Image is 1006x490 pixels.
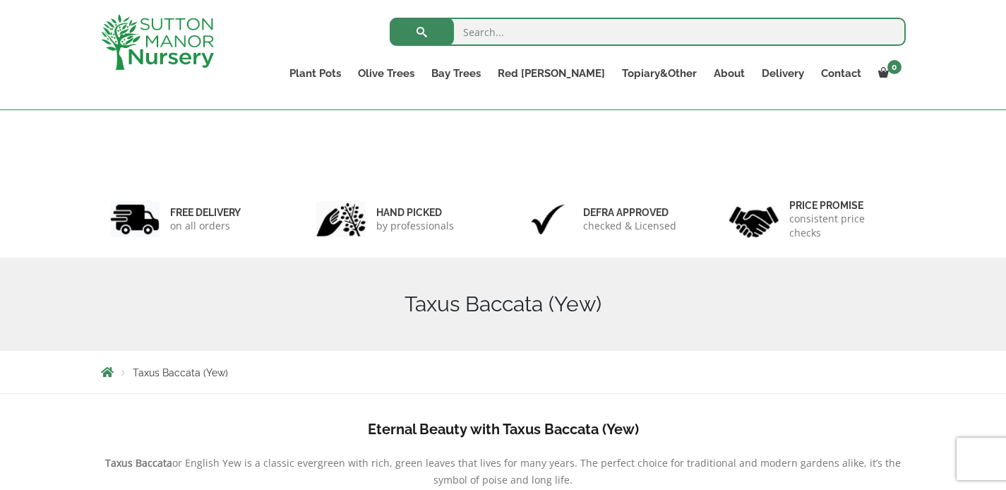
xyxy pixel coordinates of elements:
span: or English Yew is a classic evergreen with rich, green leaves that lives for many years. The perf... [172,456,901,486]
h6: Defra approved [583,206,676,219]
span: Taxus Baccata (Yew) [133,367,228,378]
p: on all orders [170,219,241,233]
h6: hand picked [376,206,454,219]
p: checked & Licensed [583,219,676,233]
img: 4.jpg [729,198,779,241]
b: Eternal Beauty with Taxus Baccata (Yew) [368,421,639,438]
a: Red [PERSON_NAME] [489,64,613,83]
a: Topiary&Other [613,64,705,83]
img: logo [101,14,214,70]
a: Contact [813,64,870,83]
a: Olive Trees [349,64,423,83]
p: by professionals [376,219,454,233]
img: 1.jpg [110,201,160,237]
nav: Breadcrumbs [101,366,906,378]
a: 0 [870,64,906,83]
h1: Taxus Baccata (Yew) [101,292,906,317]
a: Delivery [753,64,813,83]
a: About [705,64,753,83]
input: Search... [390,18,906,46]
span: 0 [887,60,902,74]
h6: Price promise [789,199,897,212]
img: 3.jpg [523,201,573,237]
h6: FREE DELIVERY [170,206,241,219]
a: Plant Pots [281,64,349,83]
a: Bay Trees [423,64,489,83]
p: consistent price checks [789,212,897,240]
img: 2.jpg [316,201,366,237]
b: Taxus Baccata [105,456,172,470]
